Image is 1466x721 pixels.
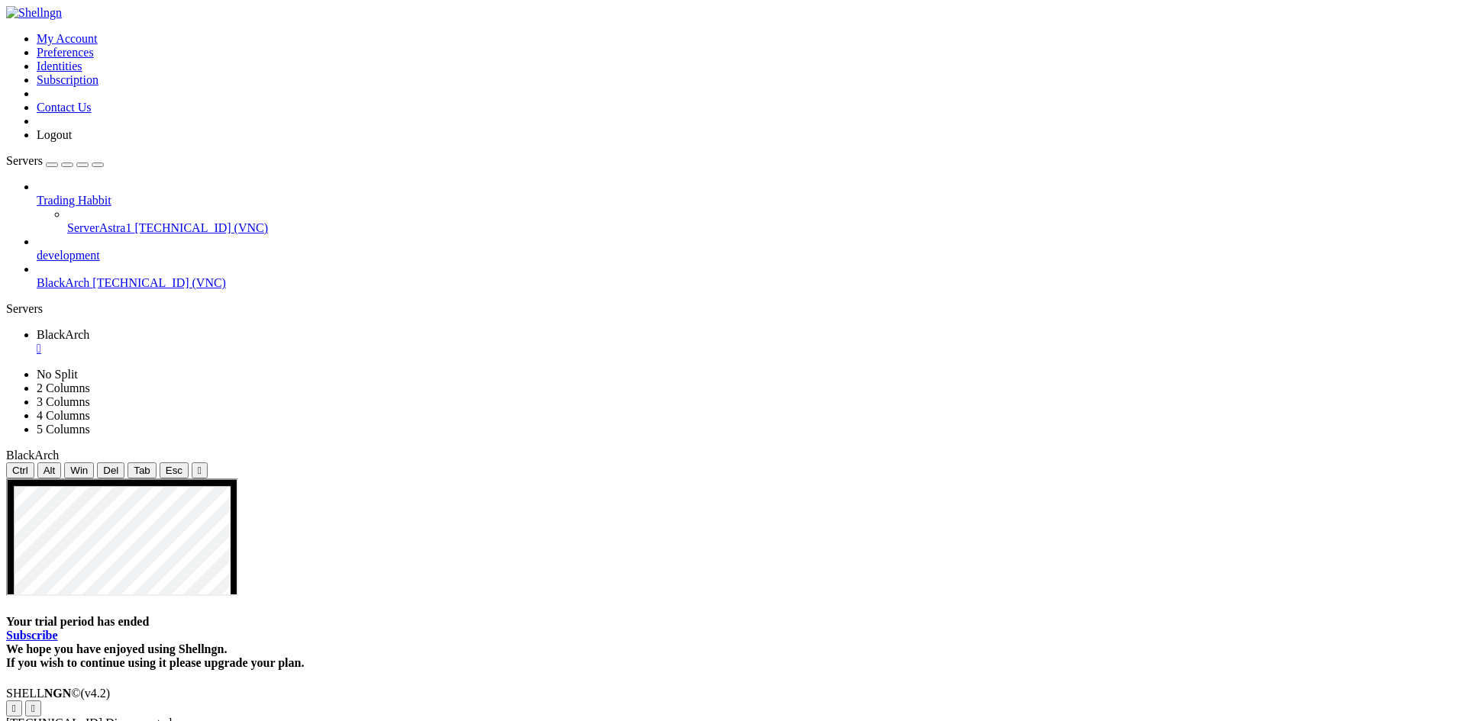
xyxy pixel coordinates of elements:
[37,276,1460,290] a: BlackArch [TECHNICAL_ID] (VNC)
[70,465,88,476] span: Win
[6,449,59,462] span: BlackArch
[6,6,62,20] img: Shellngn
[6,462,34,478] button: Ctrl
[6,629,58,642] a: Subscribe
[37,249,100,262] span: development
[37,32,98,45] a: My Account
[64,462,94,478] button: Win
[25,700,41,716] button: 
[67,208,1460,235] li: ServerAstra1 [TECHNICAL_ID] (VNC)
[6,656,1460,670] div: If you wish to continue using it please upgrade your plan.
[37,46,94,59] a: Preferences
[37,101,92,114] a: Contact Us
[37,395,90,408] a: 3 Columns
[134,221,268,234] span: [TECHNICAL_ID] (VNC)
[37,328,89,341] span: BlackArch
[6,687,110,700] span: SHELL ©
[31,703,35,714] div: 
[67,221,1460,235] a: ServerAstra1 [TECHNICAL_ID] (VNC)
[6,615,149,628] span: Your trial period has ended
[6,154,104,167] a: Servers
[37,409,90,422] a: 4 Columns
[37,180,1460,235] li: Trading Habbit
[192,462,208,478] button: 
[6,700,22,716] button: 
[81,687,111,700] span: 4.2.0
[92,276,226,289] span: [TECHNICAL_ID] (VNC)
[44,687,72,700] b: NGN
[160,462,189,478] button: Esc
[37,262,1460,290] li: BlackArch [TECHNICAL_ID] (VNC)
[37,194,1460,208] a: Trading Habbit
[37,328,1460,356] a: BlackArch
[134,465,150,476] span: Tab
[6,154,43,167] span: Servers
[37,194,111,207] span: Trading Habbit
[97,462,124,478] button: Del
[37,249,1460,262] a: development
[44,465,56,476] span: Alt
[37,368,78,381] a: No Split
[37,235,1460,262] li: development
[166,465,182,476] span: Esc
[6,302,1460,316] div: Servers
[198,465,202,476] div: 
[12,465,28,476] span: Ctrl
[6,642,1460,656] div: We hope you have enjoyed using Shellngn.
[37,381,90,394] a: 2 Columns
[37,423,90,436] a: 5 Columns
[37,342,1460,356] a: 
[128,462,157,478] button: Tab
[12,703,16,714] div: 
[37,462,62,478] button: Alt
[37,73,98,86] a: Subscription
[67,221,131,234] span: ServerAstra1
[103,465,118,476] span: Del
[37,276,89,289] span: BlackArch
[37,60,82,72] a: Identities
[37,128,72,141] a: Logout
